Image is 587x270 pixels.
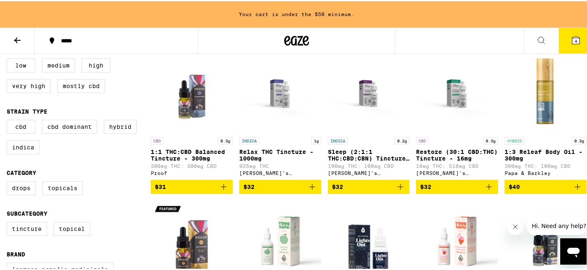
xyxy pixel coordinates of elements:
legend: Subcategory [7,209,47,216]
span: $40 [509,182,520,189]
p: Restore (30:1 CBD:THC) Tincture - 16mg [416,147,498,161]
a: Open page for Sleep (2:1:1 THC:CBD:CBN) Tincture - 200mg from Mary's Medicinals [328,49,410,179]
label: Low [7,57,35,71]
img: Mary's Medicinals - Sleep (2:1:1 THC:CBD:CBN) Tincture - 200mg [328,49,410,132]
a: Open page for 1:3 Releaf Body Oil - 300mg from Papa & Barkley [505,49,587,179]
p: 100mg THC: 100mg CBD [328,162,410,168]
label: Topicals [42,180,83,194]
p: Relax THC Tincture - 1000mg [239,147,321,161]
label: Topical [54,221,90,235]
p: Sleep (2:1:1 THC:CBD:CBN) Tincture - 200mg [328,147,410,161]
label: Drops [7,180,36,194]
span: $31 [155,182,166,189]
label: High [82,57,110,71]
label: CBD [7,119,35,133]
p: INDICA [239,136,259,143]
label: Very High [7,78,51,92]
p: HYBRID [505,136,524,143]
div: [PERSON_NAME]'s Medicinals [328,169,410,175]
button: Add to bag [505,179,587,193]
button: Add to bag [328,179,410,193]
iframe: Button to launch messaging window [560,237,587,263]
label: Indica [7,139,40,153]
p: 300mg THC: 100mg CBD [505,162,587,168]
div: Papa & Barkley [505,169,587,175]
span: $32 [420,182,431,189]
div: [PERSON_NAME]'s Medicinals [416,169,498,175]
a: Open page for Relax THC Tincture - 1000mg from Mary's Medicinals [239,49,321,179]
legend: Brand [7,250,25,256]
label: Hybrid [104,119,137,133]
p: 16mg THC: 510mg CBD [416,162,498,168]
button: Add to bag [239,179,321,193]
p: 1g [311,136,321,143]
a: Open page for 1:1 THC:CBD Balanced Tincture - 300mg from Proof [151,49,233,179]
p: 0.3g [218,136,233,143]
img: Mary's Medicinals - Restore (30:1 CBD:THC) Tincture - 16mg [416,49,498,132]
label: Mostly CBD [57,78,105,92]
span: 4 [575,37,577,42]
p: INDICA [328,136,348,143]
a: Open page for Restore (30:1 CBD:THC) Tincture - 16mg from Mary's Medicinals [416,49,498,179]
span: $32 [243,182,255,189]
label: CBD Dominant [42,119,97,133]
p: 1:3 Releaf Body Oil - 300mg [505,147,587,161]
img: Proof - 1:1 THC:CBD Balanced Tincture - 300mg [151,49,233,132]
p: CBD [151,136,163,143]
label: Medium [42,57,75,71]
p: 0.3g [483,136,498,143]
label: Tincture [7,221,47,235]
p: 1:1 THC:CBD Balanced Tincture - 300mg [151,147,233,161]
div: [PERSON_NAME]'s Medicinals [239,169,321,175]
img: Mary's Medicinals - Relax THC Tincture - 1000mg [239,49,321,132]
span: $32 [332,182,343,189]
iframe: Message from company [527,216,587,234]
legend: Category [7,168,36,175]
p: 925mg THC [239,162,321,168]
button: Add to bag [151,179,233,193]
p: 300mg THC: 300mg CBD [151,162,233,168]
button: Add to bag [416,179,498,193]
p: 0.2g [395,136,409,143]
div: Proof [151,169,233,175]
legend: Strain Type [7,107,47,114]
iframe: Close message [507,217,524,234]
img: Papa & Barkley - 1:3 Releaf Body Oil - 300mg [505,49,587,132]
p: 0.3g [572,136,587,143]
p: CBD [416,136,428,143]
